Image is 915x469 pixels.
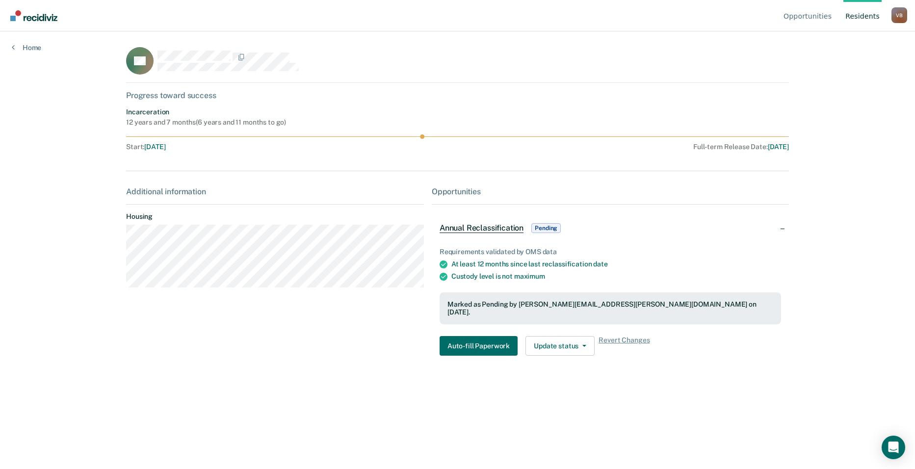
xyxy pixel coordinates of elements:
[126,91,789,100] div: Progress toward success
[440,223,523,233] span: Annual Reclassification
[10,10,57,21] img: Recidiviz
[126,143,427,151] div: Start :
[593,260,607,268] span: date
[126,187,424,196] div: Additional information
[768,143,789,151] span: [DATE]
[891,7,907,23] div: V B
[599,336,650,356] span: Revert Changes
[525,336,595,356] button: Update status
[432,212,789,244] div: Annual ReclassificationPending
[440,248,781,256] div: Requirements validated by OMS data
[432,187,789,196] div: Opportunities
[882,436,905,459] div: Open Intercom Messenger
[431,143,789,151] div: Full-term Release Date :
[451,272,781,281] div: Custody level is not
[531,223,561,233] span: Pending
[126,212,424,221] dt: Housing
[514,272,545,280] span: maximum
[451,260,781,268] div: At least 12 months since last reclassification
[891,7,907,23] button: Profile dropdown button
[126,118,286,127] div: 12 years and 7 months ( 6 years and 11 months to go )
[440,336,518,356] button: Auto-fill Paperwork
[12,43,41,52] a: Home
[144,143,165,151] span: [DATE]
[126,108,286,116] div: Incarceration
[447,300,773,317] div: Marked as Pending by [PERSON_NAME][EMAIL_ADDRESS][PERSON_NAME][DOMAIN_NAME] on [DATE].
[440,336,522,356] a: Navigate to form link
